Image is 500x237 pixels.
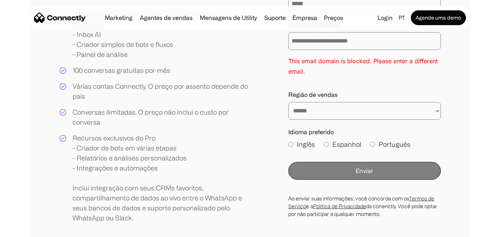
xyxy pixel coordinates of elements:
[321,15,346,21] a: Preços
[73,107,250,127] div: Conversas ilimitadas. O preço não inclui o custo por conversa
[288,196,434,209] a: Termos de Serviço
[375,13,396,23] a: Login
[73,133,250,223] div: Recursos exclusivos do Pro - Criador de bots em várias etapas - Relatórios e análises personaliza...
[288,194,441,218] div: Ao enviar suas informações, você concorda com os e a da conenctly. Você pode optar por não partic...
[288,56,441,77] p: This email domain is blocked. Please enter a different email.
[15,224,44,234] ul: Language list
[288,139,315,149] label: Inglês
[288,129,441,136] label: Idioma preferido
[324,142,329,147] input: Espanhol
[288,162,441,180] button: Enviar
[73,65,170,75] div: 100 conversas gratuitas por mês
[370,142,375,147] input: Português
[324,139,361,149] label: Espanhol
[73,10,250,60] div: Acesso a todos os principais produtos e recursos do Connectly - Inbox AI - Criador simples de bot...
[313,203,366,209] a: Política de Privacidade
[261,15,289,21] a: Suporte
[370,139,410,149] label: Português
[197,15,260,21] a: Mensagens de Utility
[396,13,409,23] div: pt
[399,13,405,23] div: pt
[290,13,319,23] div: Empresa
[73,81,250,101] div: Várias contas Connectly. O preço por assento depende do país
[102,15,135,21] a: Marketing
[292,13,317,23] div: Empresa
[288,142,293,147] input: Inglês
[7,223,44,234] aside: Language selected: Português (Brasil)
[411,10,466,25] a: Agende uma demo
[288,91,441,98] label: Região de vendas
[137,15,195,21] a: Agentes de vendas
[34,12,86,23] a: home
